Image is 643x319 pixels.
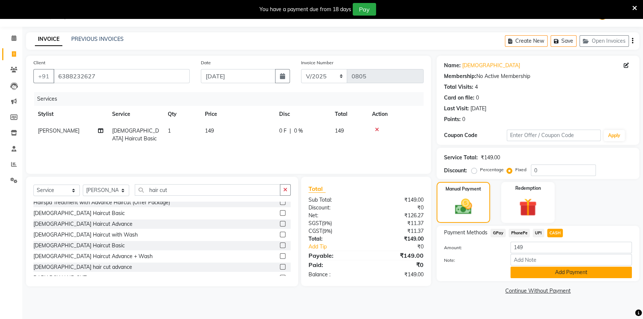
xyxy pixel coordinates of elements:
span: UPI [533,229,544,237]
span: 149 [205,127,214,134]
div: ₹0 [376,243,429,251]
div: Services [34,92,429,106]
button: Add Payment [510,267,632,278]
div: Hairspa Treatment with Advance Haircut (Offer Package) [33,199,170,206]
th: Action [368,106,424,123]
label: Date [201,59,211,66]
button: +91 [33,69,54,83]
div: Coupon Code [444,131,507,139]
input: Amount [510,242,632,253]
span: [DEMOGRAPHIC_DATA] Haircut Basic [112,127,159,142]
span: [PERSON_NAME] [38,127,79,134]
a: PREVIOUS INVOICES [71,36,124,42]
span: 149 [335,127,344,134]
div: ₹149.00 [366,271,429,279]
span: PhonePe [509,229,530,237]
div: ₹0 [366,260,429,269]
div: Points: [444,115,461,123]
div: BABY BOY HAIR CUT [33,274,87,282]
div: Last Visit: [444,105,469,113]
input: Enter Offer / Coupon Code [507,130,601,141]
span: 9% [324,228,331,234]
div: [DEMOGRAPHIC_DATA] Haircut with Wash [33,231,138,239]
img: _cash.svg [450,197,477,217]
label: Amount: [438,244,505,251]
div: ₹149.00 [481,154,500,162]
div: Total: [303,235,366,243]
a: INVOICE [35,33,62,46]
th: Total [330,106,368,123]
div: No Active Membership [444,72,632,80]
div: ₹11.37 [366,219,429,227]
a: Continue Without Payment [438,287,638,295]
span: SGST [309,220,322,227]
div: Net: [303,212,366,219]
label: Client [33,59,45,66]
div: ₹149.00 [366,196,429,204]
div: Sub Total: [303,196,366,204]
a: Add Tip [303,243,377,251]
div: ₹11.37 [366,227,429,235]
div: Discount: [303,204,366,212]
div: ₹0 [366,204,429,212]
div: Membership: [444,72,476,80]
div: [DEMOGRAPHIC_DATA] Haircut Advance + Wash [33,253,153,260]
img: _gift.svg [513,196,542,218]
button: Pay [353,3,376,16]
div: [DEMOGRAPHIC_DATA] hair cut advance [33,263,132,271]
button: Open Invoices [580,35,629,47]
span: 0 F [279,127,287,135]
label: Manual Payment [445,186,481,192]
span: 0 % [294,127,303,135]
span: Payment Methods [444,229,487,237]
button: Create New [505,35,548,47]
span: | [290,127,291,135]
span: 1 [168,127,171,134]
a: [DEMOGRAPHIC_DATA] [462,62,520,69]
div: [DEMOGRAPHIC_DATA] Haircut Advance [33,220,133,228]
div: Total Visits: [444,83,473,91]
label: Fixed [515,166,526,173]
div: Paid: [303,260,366,269]
label: Redemption [515,185,541,192]
label: Invoice Number [301,59,333,66]
label: Note: [438,257,505,264]
span: Total [309,185,326,193]
span: 9% [323,220,330,226]
button: Save [551,35,577,47]
div: [DATE] [470,105,486,113]
input: Search by Name/Mobile/Email/Code [53,69,190,83]
th: Stylist [33,106,108,123]
div: 4 [475,83,478,91]
div: 0 [462,115,465,123]
div: [DEMOGRAPHIC_DATA] Haircut Basic [33,242,125,250]
label: Percentage [480,166,504,173]
th: Disc [275,106,330,123]
div: Name: [444,62,461,69]
span: CASH [547,229,563,237]
div: Discount: [444,167,467,175]
div: 0 [476,94,479,102]
th: Service [108,106,163,123]
div: Card on file: [444,94,474,102]
div: ₹149.00 [366,235,429,243]
div: ₹126.27 [366,212,429,219]
div: ( ) [303,219,366,227]
div: ( ) [303,227,366,235]
div: Balance : [303,271,366,279]
input: Add Note [510,254,632,266]
div: [DEMOGRAPHIC_DATA] Haircut Basic [33,209,125,217]
div: You have a payment due from 18 days [260,6,351,13]
input: Search or Scan [135,184,280,196]
th: Qty [163,106,200,123]
div: Service Total: [444,154,478,162]
div: Payable: [303,251,366,260]
button: Apply [604,130,625,141]
span: GPay [490,229,506,237]
span: CGST [309,228,322,234]
div: ₹149.00 [366,251,429,260]
th: Price [200,106,275,123]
